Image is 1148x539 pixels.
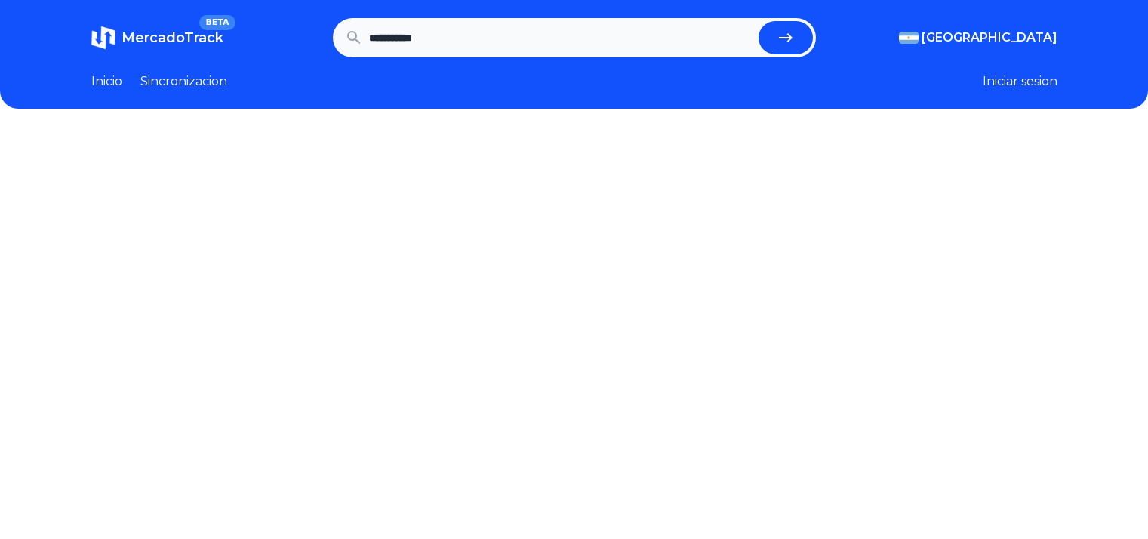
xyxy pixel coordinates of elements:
[140,72,227,91] a: Sincronizacion
[91,26,223,50] a: MercadoTrackBETA
[899,29,1057,47] button: [GEOGRAPHIC_DATA]
[899,32,919,44] img: Argentina
[983,72,1057,91] button: Iniciar sesion
[199,15,235,30] span: BETA
[91,72,122,91] a: Inicio
[91,26,115,50] img: MercadoTrack
[922,29,1057,47] span: [GEOGRAPHIC_DATA]
[122,29,223,46] span: MercadoTrack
